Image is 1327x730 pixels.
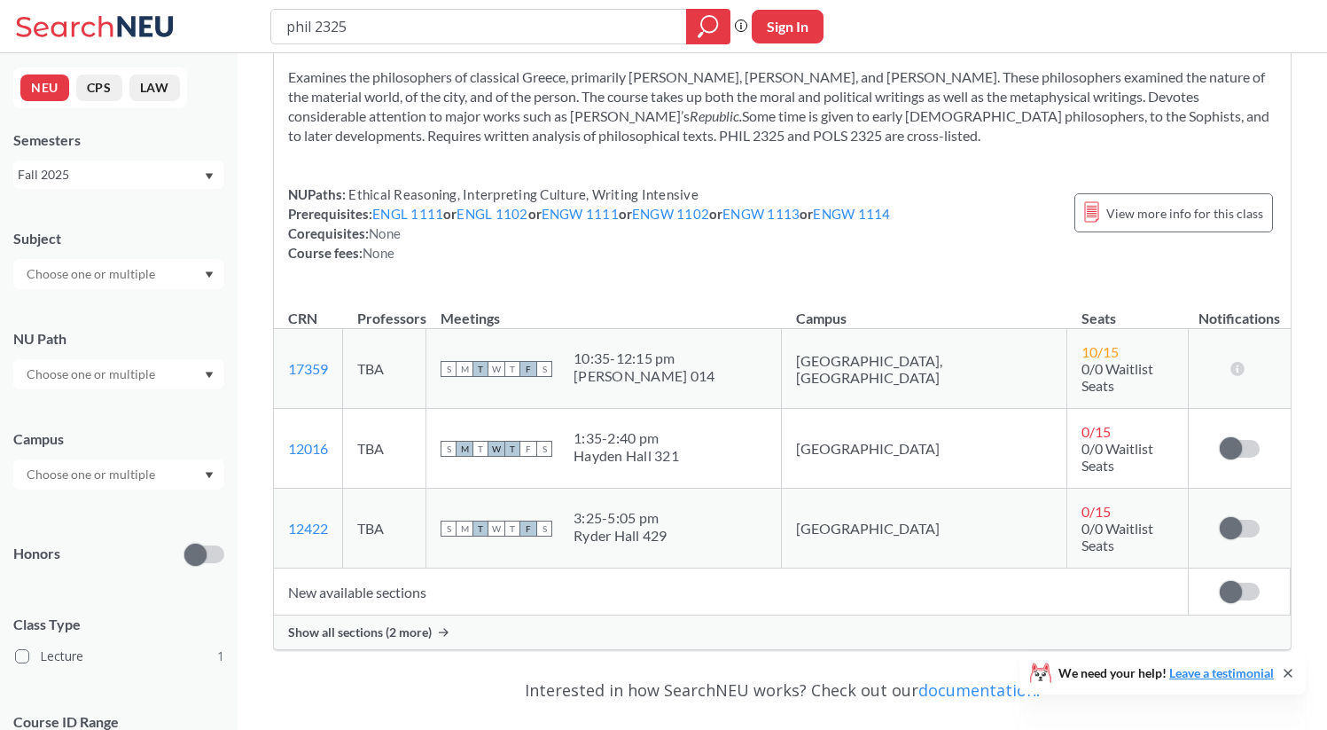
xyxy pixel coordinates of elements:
span: Class Type [13,615,224,634]
span: We need your help! [1058,667,1274,679]
div: Show all sections (2 more) [274,616,1291,649]
span: F [520,441,536,457]
a: ENGW 1114 [813,206,890,222]
div: Semesters [13,130,224,150]
div: Fall 2025 [18,165,203,184]
span: T [504,441,520,457]
button: CPS [76,75,122,101]
span: F [520,361,536,377]
button: NEU [20,75,69,101]
span: 0/0 Waitlist Seats [1081,440,1153,474]
span: W [488,441,504,457]
th: Meetings [426,291,782,329]
td: [GEOGRAPHIC_DATA] [782,409,1067,489]
span: None [369,225,401,241]
div: 10:35 - 12:15 pm [574,349,714,367]
div: Hayden Hall 321 [574,447,679,465]
section: Examines the philosophers of classical Greece, primarily [PERSON_NAME], [PERSON_NAME], and [PERSO... [288,67,1276,145]
div: Dropdown arrow [13,459,224,490]
span: F [520,521,536,537]
span: S [536,521,552,537]
input: Class, professor, course number, "phrase" [285,12,674,42]
span: S [441,441,457,457]
svg: Dropdown arrow [205,271,214,279]
svg: Dropdown arrow [205,173,214,180]
span: S [536,361,552,377]
div: [PERSON_NAME] 014 [574,367,714,385]
button: Sign In [752,10,824,43]
span: W [488,521,504,537]
span: W [488,361,504,377]
div: Dropdown arrow [13,259,224,289]
span: M [457,441,472,457]
td: New available sections [274,569,1189,616]
svg: Dropdown arrow [205,472,214,479]
th: Seats [1067,291,1189,329]
div: 1:35 - 2:40 pm [574,429,679,447]
span: M [457,521,472,537]
th: Campus [782,291,1067,329]
td: [GEOGRAPHIC_DATA], [GEOGRAPHIC_DATA] [782,329,1067,409]
a: 17359 [288,360,328,377]
td: TBA [343,329,426,409]
div: NU Path [13,329,224,349]
span: 1 [217,647,224,666]
div: magnifying glass [686,9,730,44]
span: None [363,245,394,261]
span: S [441,361,457,377]
th: Professors [343,291,426,329]
div: Interested in how SearchNEU works? Check out our [273,664,1292,716]
span: 10 / 15 [1081,343,1119,360]
div: NUPaths: Prerequisites: or or or or or Corequisites: Course fees: [288,184,891,263]
a: 12422 [288,520,328,537]
span: 0 / 15 [1081,503,1111,520]
a: ENGL 1102 [457,206,527,222]
span: T [472,521,488,537]
span: Ethical Reasoning, Interpreting Culture, Writing Intensive [346,186,699,202]
span: S [441,521,457,537]
button: LAW [129,75,180,101]
p: Honors [13,544,60,564]
div: Ryder Hall 429 [574,527,667,545]
span: 0/0 Waitlist Seats [1081,520,1153,553]
a: ENGL 1111 [372,206,443,222]
div: 3:25 - 5:05 pm [574,509,667,527]
input: Choose one or multiple [18,464,167,485]
label: Lecture [15,645,224,668]
a: ENGW 1113 [722,206,800,222]
div: Campus [13,429,224,449]
input: Choose one or multiple [18,263,167,285]
div: Subject [13,229,224,248]
div: CRN [288,309,317,328]
svg: Dropdown arrow [205,372,214,379]
i: Republic. [690,107,742,124]
span: T [472,361,488,377]
td: TBA [343,409,426,489]
div: Fall 2025Dropdown arrow [13,161,224,189]
div: Dropdown arrow [13,359,224,389]
th: Notifications [1189,291,1291,329]
span: 0 / 15 [1081,423,1111,440]
span: Show all sections (2 more) [288,624,432,640]
span: S [536,441,552,457]
a: ENGW 1111 [542,206,619,222]
a: ENGW 1102 [632,206,709,222]
span: T [472,441,488,457]
span: 0/0 Waitlist Seats [1081,360,1153,394]
svg: magnifying glass [698,14,719,39]
a: documentation! [918,679,1040,701]
td: [GEOGRAPHIC_DATA] [782,489,1067,569]
span: View more info for this class [1106,202,1263,224]
span: M [457,361,472,377]
span: T [504,361,520,377]
td: TBA [343,489,426,569]
input: Choose one or multiple [18,364,167,385]
a: Leave a testimonial [1169,665,1274,680]
span: T [504,521,520,537]
a: 12016 [288,440,328,457]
